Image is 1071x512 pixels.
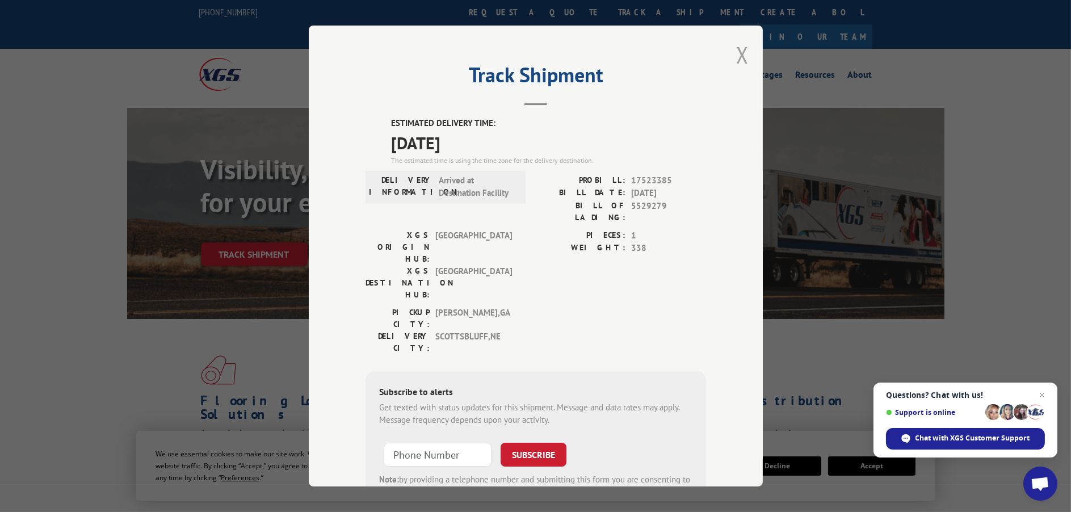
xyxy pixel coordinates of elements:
div: Chat with XGS Customer Support [886,428,1045,450]
div: Subscribe to alerts [379,385,692,401]
span: Support is online [886,408,981,417]
label: DELIVERY INFORMATION: [369,174,433,200]
button: SUBSCRIBE [501,443,566,467]
label: PIECES: [536,229,625,242]
label: WEIGHT: [536,242,625,255]
div: Get texted with status updates for this shipment. Message and data rates may apply. Message frequ... [379,401,692,427]
strong: Note: [379,474,399,485]
span: 17523385 [631,174,706,187]
h2: Track Shipment [366,67,706,89]
label: ESTIMATED DELIVERY TIME: [391,117,706,130]
span: 338 [631,242,706,255]
span: [GEOGRAPHIC_DATA] [435,265,512,301]
div: The estimated time is using the time zone for the delivery destination. [391,156,706,166]
span: [DATE] [391,130,706,156]
span: SCOTTSBLUFF , NE [435,330,512,354]
span: Close chat [1035,388,1049,402]
label: BILL OF LADING: [536,200,625,224]
span: 5529279 [631,200,706,224]
span: Questions? Chat with us! [886,391,1045,400]
span: [PERSON_NAME] , GA [435,307,512,330]
span: [DATE] [631,187,706,200]
label: BILL DATE: [536,187,625,200]
button: Close modal [736,40,749,70]
span: Chat with XGS Customer Support [915,433,1030,443]
label: XGS DESTINATION HUB: [366,265,430,301]
span: 1 [631,229,706,242]
label: PICKUP CITY: [366,307,430,330]
input: Phone Number [384,443,492,467]
label: DELIVERY CITY: [366,330,430,354]
div: by providing a telephone number and submitting this form you are consenting to be contacted by SM... [379,473,692,512]
label: XGS ORIGIN HUB: [366,229,430,265]
span: [GEOGRAPHIC_DATA] [435,229,512,265]
div: Open chat [1023,467,1057,501]
label: PROBILL: [536,174,625,187]
span: Arrived at Destination Facility [439,174,515,200]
